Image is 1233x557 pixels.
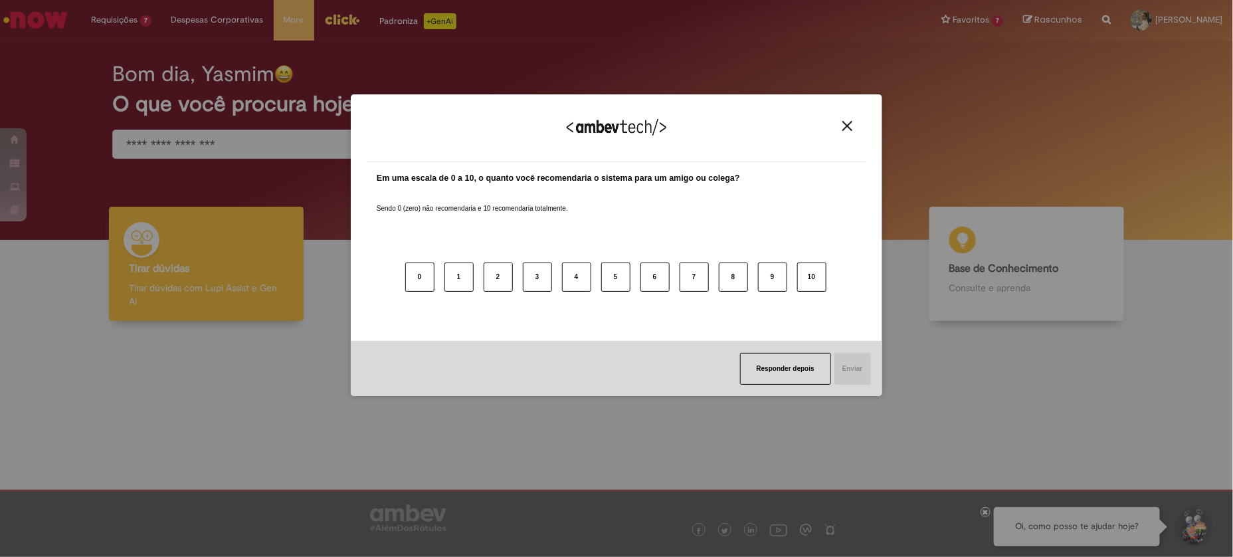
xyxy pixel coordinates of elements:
[719,263,748,292] button: 8
[601,263,630,292] button: 5
[377,188,568,213] label: Sendo 0 (zero) não recomendaria e 10 recomendaria totalmente.
[523,263,552,292] button: 3
[444,263,474,292] button: 1
[405,263,434,292] button: 0
[838,120,856,132] button: Close
[567,119,666,136] img: Logo Ambevtech
[740,353,831,385] button: Responder depois
[758,263,787,292] button: 9
[484,263,513,292] button: 2
[640,263,670,292] button: 6
[377,172,740,185] label: Em uma escala de 0 a 10, o quanto você recomendaria o sistema para um amigo ou colega?
[680,263,709,292] button: 7
[842,121,852,131] img: Close
[797,263,826,292] button: 10
[562,263,591,292] button: 4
